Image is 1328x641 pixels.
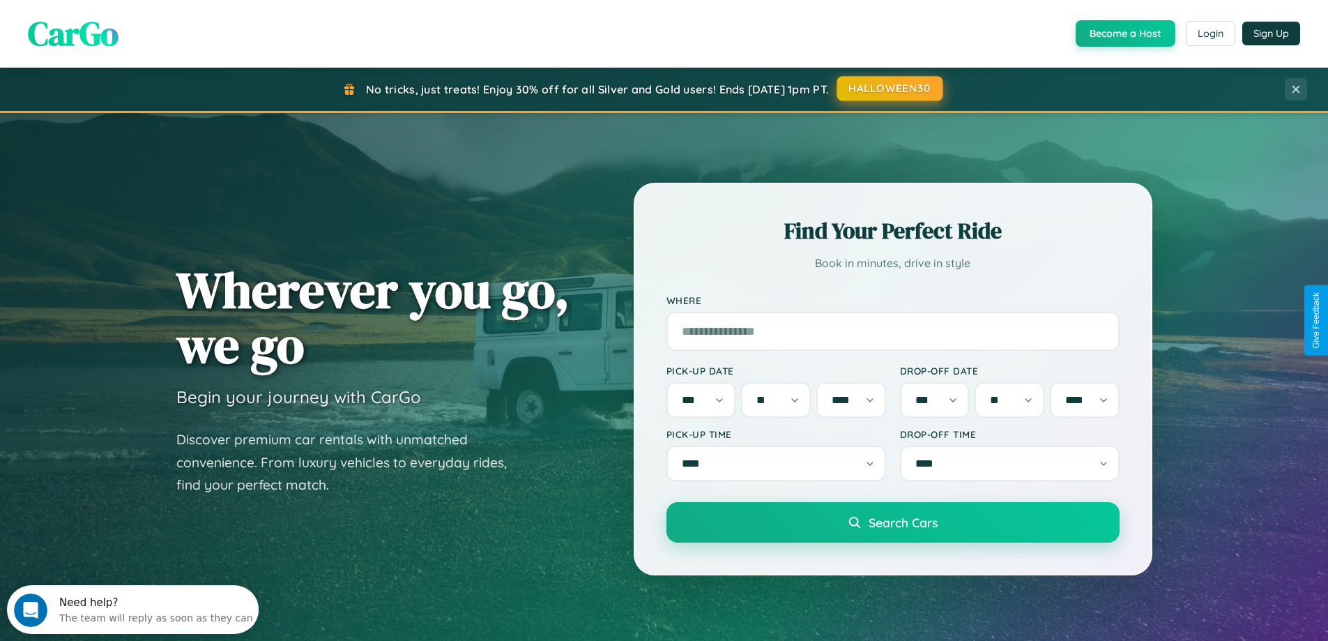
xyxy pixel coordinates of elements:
[666,502,1120,543] button: Search Cars
[1242,22,1300,45] button: Sign Up
[6,6,259,44] div: Open Intercom Messenger
[666,253,1120,273] p: Book in minutes, drive in style
[1311,292,1321,349] div: Give Feedback
[666,216,1120,246] h2: Find Your Perfect Ride
[666,365,886,377] label: Pick-up Date
[837,76,943,101] button: HALLOWEEN30
[666,294,1120,306] label: Where
[176,262,570,372] h1: Wherever you go, we go
[52,23,246,38] div: The team will reply as soon as they can
[28,10,119,56] span: CarGo
[366,82,829,96] span: No tricks, just treats! Enjoy 30% off for all Silver and Gold users! Ends [DATE] 1pm PT.
[900,365,1120,377] label: Drop-off Date
[14,594,47,627] iframe: Intercom live chat
[869,515,938,530] span: Search Cars
[666,428,886,440] label: Pick-up Time
[1076,20,1175,47] button: Become a Host
[7,585,259,634] iframe: Intercom live chat discovery launcher
[52,12,246,23] div: Need help?
[1186,21,1235,46] button: Login
[900,428,1120,440] label: Drop-off Time
[176,386,421,407] h3: Begin your journey with CarGo
[176,428,525,497] p: Discover premium car rentals with unmatched convenience. From luxury vehicles to everyday rides, ...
